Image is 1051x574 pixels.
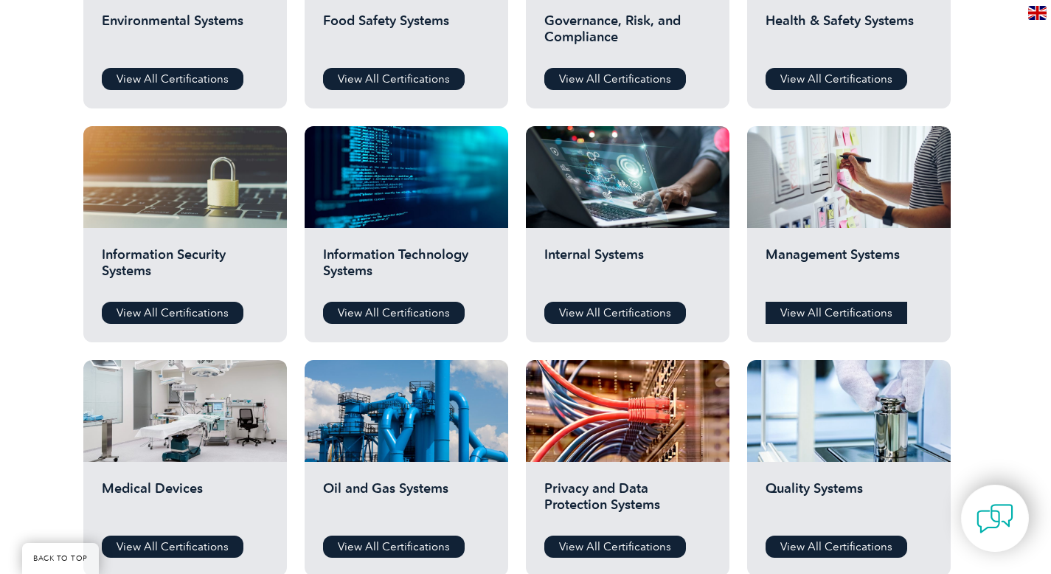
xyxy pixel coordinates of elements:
[22,543,99,574] a: BACK TO TOP
[766,68,907,90] a: View All Certifications
[323,13,490,57] h2: Food Safety Systems
[766,13,932,57] h2: Health & Safety Systems
[323,246,490,291] h2: Information Technology Systems
[102,480,268,525] h2: Medical Devices
[102,536,243,558] a: View All Certifications
[766,536,907,558] a: View All Certifications
[766,246,932,291] h2: Management Systems
[766,302,907,324] a: View All Certifications
[323,302,465,324] a: View All Certifications
[977,500,1013,537] img: contact-chat.png
[544,246,711,291] h2: Internal Systems
[102,302,243,324] a: View All Certifications
[102,246,268,291] h2: Information Security Systems
[544,13,711,57] h2: Governance, Risk, and Compliance
[1028,6,1047,20] img: en
[102,13,268,57] h2: Environmental Systems
[544,68,686,90] a: View All Certifications
[544,480,711,525] h2: Privacy and Data Protection Systems
[544,536,686,558] a: View All Certifications
[323,480,490,525] h2: Oil and Gas Systems
[323,68,465,90] a: View All Certifications
[766,480,932,525] h2: Quality Systems
[544,302,686,324] a: View All Certifications
[102,68,243,90] a: View All Certifications
[323,536,465,558] a: View All Certifications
